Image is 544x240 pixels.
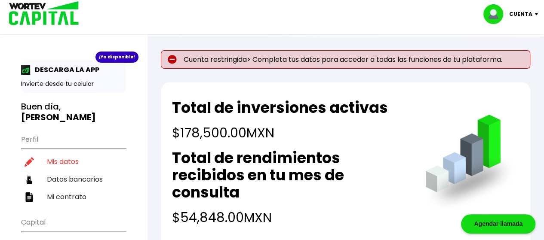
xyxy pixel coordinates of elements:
[21,101,126,123] h3: Buen día,
[21,130,126,206] ul: Perfil
[168,55,177,64] img: error-circle.027baa21.svg
[95,52,138,63] div: ¡Ya disponible!
[31,64,99,75] p: DESCARGA LA APP
[509,8,532,21] p: Cuenta
[21,188,126,206] a: Mi contrato
[21,79,126,88] p: Invierte desde tu celular
[161,50,530,69] p: Cuenta restringida> Completa tus datos para acceder a todas las funciones de tu plataforma.
[21,111,96,123] b: [PERSON_NAME]
[21,153,126,170] a: Mis datos
[461,214,535,234] div: Agendar llamada
[21,65,31,75] img: app-icon
[25,192,34,202] img: contrato-icon.f2db500c.svg
[25,175,34,184] img: datos-icon.10cf9172.svg
[172,208,408,227] h4: $54,848.00 MXN
[172,123,388,143] h4: $178,500.00 MXN
[21,170,126,188] a: Datos bancarios
[421,115,519,212] img: grafica.516fef24.png
[483,4,509,24] img: profile-image
[532,13,544,15] img: icon-down
[25,157,34,167] img: editar-icon.952d3147.svg
[172,99,388,116] h2: Total de inversiones activas
[172,149,408,201] h2: Total de rendimientos recibidos en tu mes de consulta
